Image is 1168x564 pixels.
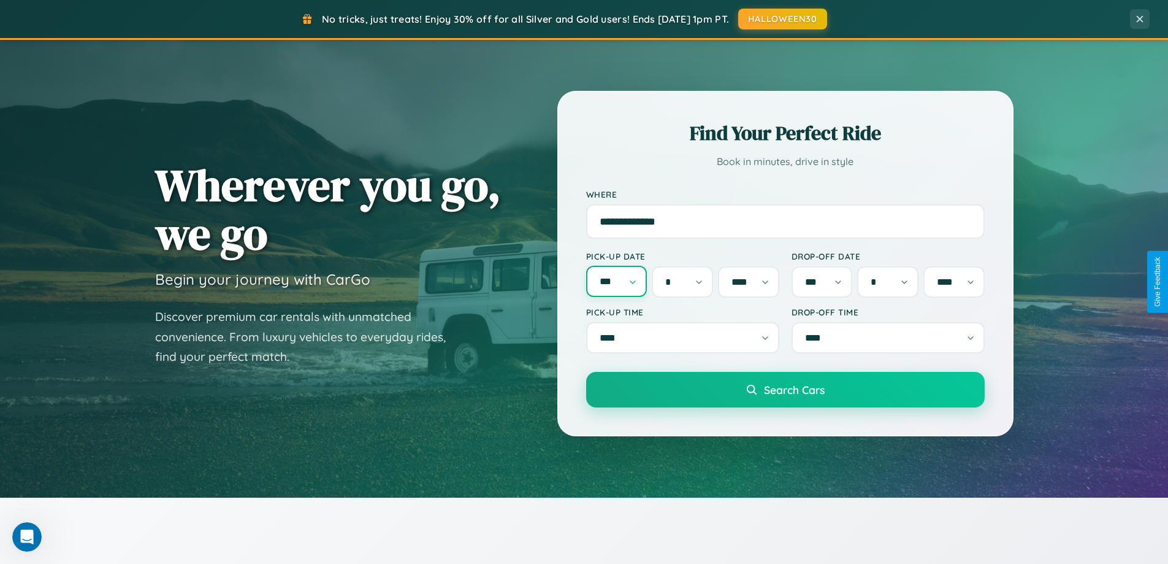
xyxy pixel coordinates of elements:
label: Drop-off Time [792,307,985,317]
label: Drop-off Date [792,251,985,261]
label: Pick-up Time [586,307,779,317]
span: No tricks, just treats! Enjoy 30% off for all Silver and Gold users! Ends [DATE] 1pm PT. [322,13,729,25]
p: Discover premium car rentals with unmatched convenience. From luxury vehicles to everyday rides, ... [155,307,462,367]
button: HALLOWEEN30 [738,9,827,29]
label: Where [586,189,985,199]
button: Search Cars [586,372,985,408]
h3: Begin your journey with CarGo [155,270,370,288]
label: Pick-up Date [586,251,779,261]
div: Give Feedback [1153,257,1162,307]
h1: Wherever you go, we go [155,161,501,258]
h2: Find Your Perfect Ride [586,120,985,147]
span: Search Cars [764,383,825,396]
iframe: Intercom live chat [12,522,42,552]
p: Book in minutes, drive in style [586,153,985,171]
